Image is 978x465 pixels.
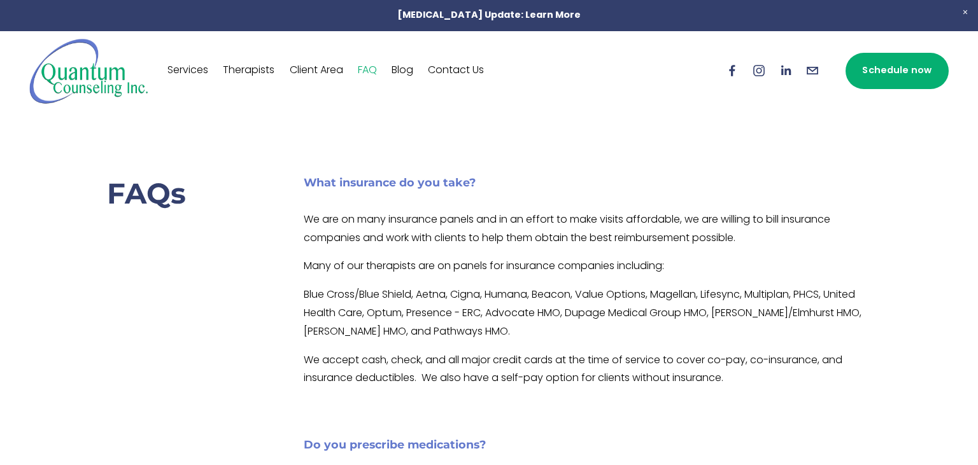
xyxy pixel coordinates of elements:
a: FAQ [358,60,377,81]
p: We are on many insurance panels and in an effort to make visits affordable, we are willing to bil... [304,211,872,248]
a: LinkedIn [779,64,793,78]
a: Blog [392,60,413,81]
h4: Do you prescribe medications? [304,437,872,453]
a: Facebook [725,64,739,78]
a: Schedule now [846,53,949,89]
h4: What insurance do you take? [304,175,872,191]
a: info@quantumcounselinginc.com [805,64,819,78]
h2: FAQs [107,175,282,212]
a: Services [167,60,208,81]
p: Blue Cross/Blue Shield, Aetna, Cigna, Humana, Beacon, Value Options, Magellan, Lifesync, Multipla... [304,286,872,341]
a: Therapists [223,60,274,81]
a: Instagram [752,64,766,78]
p: Many of our therapists are on panels for insurance companies including: [304,258,872,276]
img: Quantum Counseling Inc. | Change starts here. [29,38,148,104]
p: We accept cash, check, and all major credit cards at the time of service to cover co-pay, co-insu... [304,352,872,389]
a: Client Area [290,60,343,81]
a: Contact Us [428,60,484,81]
